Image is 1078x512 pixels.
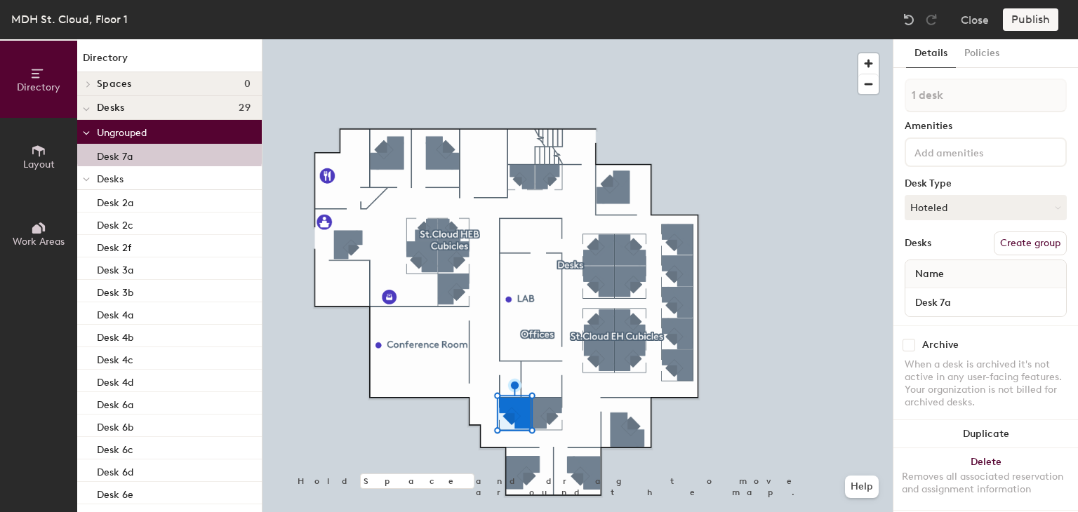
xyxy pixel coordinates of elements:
div: Amenities [905,121,1067,132]
button: Hoteled [905,195,1067,220]
button: Create group [994,231,1067,255]
button: Details [906,39,956,68]
img: Undo [902,13,916,27]
span: Name [908,262,951,287]
p: Desk 2f [97,238,131,254]
p: Desk 3b [97,283,133,299]
p: Desk 6c [97,440,133,456]
span: Layout [23,159,55,170]
span: Desks [97,102,124,114]
button: DeleteRemoves all associated reservation and assignment information [893,448,1078,510]
p: Desk 4d [97,372,133,389]
div: Desk Type [905,178,1067,189]
p: Desk 4a [97,305,133,321]
span: 0 [244,79,251,90]
p: Desk 6e [97,485,133,501]
p: Desk 6b [97,417,133,433]
div: MDH St. Cloud, Floor 1 [11,11,128,28]
span: Desks [97,173,124,185]
input: Add amenities [912,143,1038,160]
p: Desk 6d [97,462,133,478]
p: Desk 2c [97,215,133,231]
span: Work Areas [13,236,65,248]
button: Close [961,8,989,31]
button: Duplicate [893,420,1078,448]
span: Directory [17,81,60,93]
img: Redo [924,13,938,27]
button: Help [845,476,879,498]
p: Desk 7a [97,147,133,163]
h1: Directory [77,50,262,72]
div: When a desk is archived it's not active in any user-facing features. Your organization is not bil... [905,358,1067,409]
span: 29 [239,102,251,114]
div: Desks [905,238,931,249]
input: Unnamed desk [908,292,1063,312]
p: Desk 4b [97,328,133,344]
p: Desk 2a [97,193,133,209]
p: Desk 3a [97,260,133,276]
div: Archive [922,339,959,351]
span: Ungrouped [97,127,147,139]
p: Desk 4c [97,350,133,366]
span: Spaces [97,79,132,90]
button: Policies [956,39,1008,68]
p: Desk 6a [97,395,133,411]
div: Removes all associated reservation and assignment information [902,471,1070,496]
